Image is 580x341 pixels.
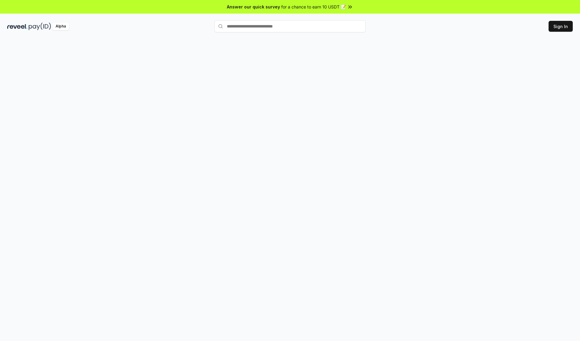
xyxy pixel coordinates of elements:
span: for a chance to earn 10 USDT 📝 [281,4,346,10]
img: pay_id [29,23,51,30]
div: Alpha [52,23,69,30]
span: Answer our quick survey [227,4,280,10]
button: Sign In [549,21,573,32]
img: reveel_dark [7,23,27,30]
